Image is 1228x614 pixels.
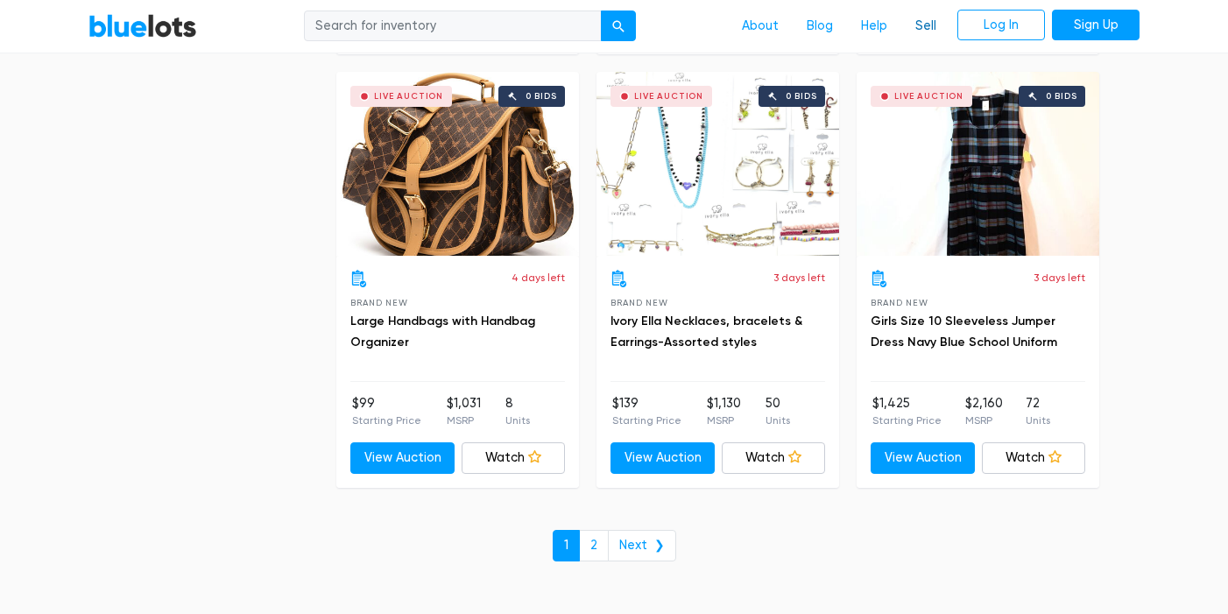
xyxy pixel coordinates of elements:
[462,442,566,474] a: Watch
[505,413,530,428] p: Units
[610,298,667,307] span: Brand New
[352,394,421,429] li: $99
[350,314,535,349] a: Large Handbags with Handbag Organizer
[793,10,847,43] a: Blog
[707,413,741,428] p: MSRP
[596,72,839,256] a: Live Auction 0 bids
[612,394,681,429] li: $139
[766,394,790,429] li: 50
[872,394,942,429] li: $1,425
[847,10,901,43] a: Help
[1046,92,1077,101] div: 0 bids
[526,92,557,101] div: 0 bids
[352,413,421,428] p: Starting Price
[374,92,443,101] div: Live Auction
[707,394,741,429] li: $1,130
[857,72,1099,256] a: Live Auction 0 bids
[872,413,942,428] p: Starting Price
[505,394,530,429] li: 8
[1026,413,1050,428] p: Units
[579,530,609,561] a: 2
[965,413,1003,428] p: MSRP
[894,92,963,101] div: Live Auction
[766,413,790,428] p: Units
[728,10,793,43] a: About
[350,442,455,474] a: View Auction
[871,314,1057,349] a: Girls Size 10 Sleeveless Jumper Dress Navy Blue School Uniform
[901,10,950,43] a: Sell
[1034,270,1085,286] p: 3 days left
[634,92,703,101] div: Live Auction
[447,413,481,428] p: MSRP
[447,394,481,429] li: $1,031
[553,530,580,561] a: 1
[88,13,197,39] a: BlueLots
[786,92,817,101] div: 0 bids
[1026,394,1050,429] li: 72
[1052,10,1140,41] a: Sign Up
[965,394,1003,429] li: $2,160
[871,442,975,474] a: View Auction
[957,10,1045,41] a: Log In
[350,298,407,307] span: Brand New
[982,442,1086,474] a: Watch
[610,314,802,349] a: Ivory Ella Necklaces, bracelets & Earrings-Assorted styles
[612,413,681,428] p: Starting Price
[512,270,565,286] p: 4 days left
[722,442,826,474] a: Watch
[608,530,676,561] a: Next ❯
[610,442,715,474] a: View Auction
[871,298,928,307] span: Brand New
[336,72,579,256] a: Live Auction 0 bids
[773,270,825,286] p: 3 days left
[304,11,602,42] input: Search for inventory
